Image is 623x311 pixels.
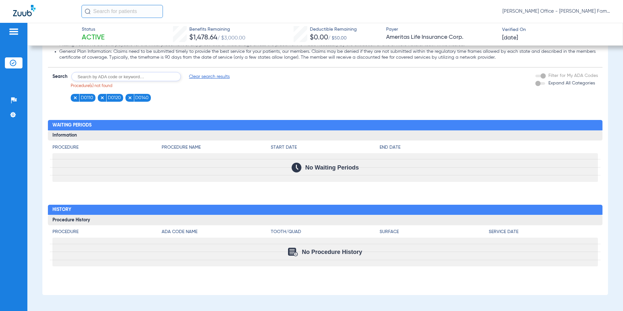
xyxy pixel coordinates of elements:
span: D0120 [108,95,121,101]
h4: Procedure [52,144,162,151]
span: Search [52,73,67,80]
h4: Service Date [489,229,598,235]
span: Payer [386,26,497,33]
span: Active [82,33,105,42]
img: Calendar [292,163,301,172]
img: hamburger-icon [8,28,19,36]
app-breakdown-title: Surface [380,229,489,238]
h4: Surface [380,229,489,235]
h3: Information [48,130,602,141]
app-breakdown-title: Service Date [489,229,598,238]
span: [DATE] [502,34,518,42]
img: x.svg [100,96,105,100]
h4: Procedure [52,229,162,235]
span: D0140 [135,95,149,101]
app-breakdown-title: ADA Code Name [162,229,271,238]
span: / $50.00 [328,36,347,40]
li: General Plan Information: Claims need to be submitted timely to provide the best service for your... [59,49,598,60]
img: Search Icon [85,8,91,14]
span: / $3,000.00 [217,36,245,41]
span: Deductible Remaining [310,26,357,33]
app-breakdown-title: Procedure [52,229,162,238]
h2: Waiting Periods [48,120,602,130]
img: x.svg [73,96,78,100]
span: Ameritas Life Insurance Corp. [386,33,497,41]
input: Search by ADA code or keyword… [71,72,181,81]
span: D0110 [81,95,93,101]
label: Filter for My ADA Codes [547,72,598,79]
input: Search for patients [81,5,163,18]
h4: Procedure Name [162,144,271,151]
h4: End Date [380,144,598,151]
h4: Tooth/Quad [271,229,380,235]
img: Zuub Logo [13,5,36,16]
span: $1,478.64 [189,34,217,41]
span: Benefits Remaining [189,26,245,33]
img: Calendar [288,248,298,256]
span: Clear search results [189,73,230,80]
img: x.svg [128,96,132,100]
span: Verified On [502,26,613,33]
span: [PERSON_NAME] Office - [PERSON_NAME] Family Dentistry [502,8,610,15]
span: Expand All Categories [548,81,595,85]
h4: ADA Code Name [162,229,271,235]
span: Status [82,26,105,33]
span: $0.00 [310,34,328,41]
iframe: Chat Widget [590,280,623,311]
app-breakdown-title: End Date [380,144,598,153]
app-breakdown-title: Tooth/Quad [271,229,380,238]
app-breakdown-title: Procedure Name [162,144,271,153]
h4: Start Date [271,144,380,151]
app-breakdown-title: Start Date [271,144,380,153]
h2: History [48,205,602,215]
span: No Waiting Periods [305,164,359,171]
p: Procedure(s) not found [71,83,230,89]
h3: Procedure History [48,215,602,225]
span: No Procedure History [302,249,362,255]
app-breakdown-title: Procedure [52,144,162,153]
